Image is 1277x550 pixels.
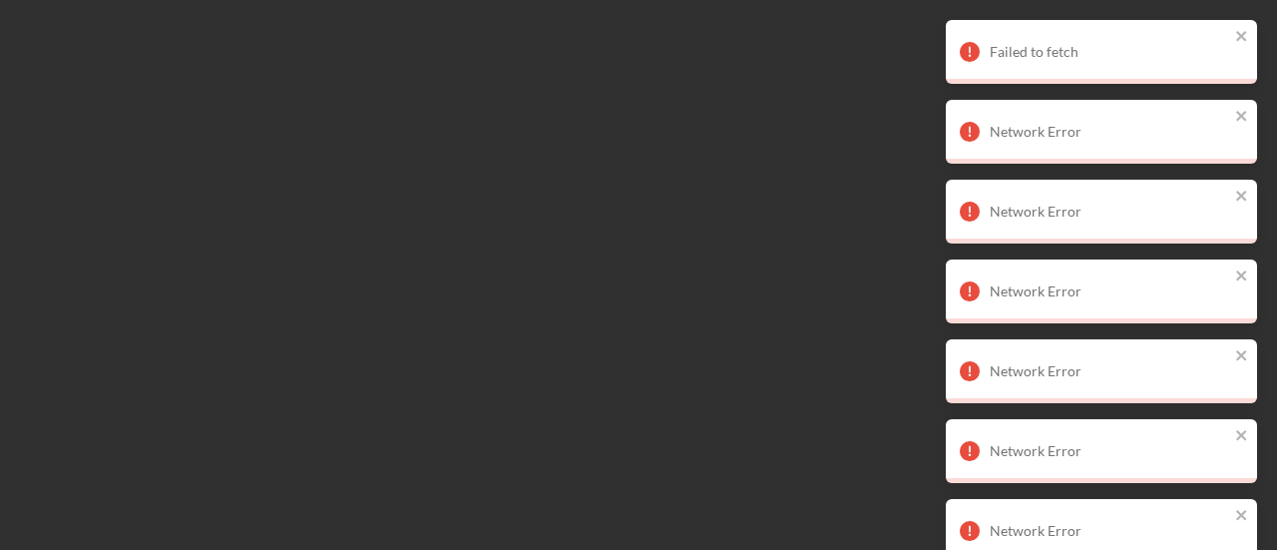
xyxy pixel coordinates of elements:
[1235,28,1249,47] button: close
[990,44,1229,60] div: Failed to fetch
[1235,507,1249,526] button: close
[1235,108,1249,127] button: close
[1235,188,1249,207] button: close
[990,124,1229,140] div: Network Error
[990,363,1229,379] div: Network Error
[990,283,1229,299] div: Network Error
[990,204,1229,220] div: Network Error
[1235,347,1249,366] button: close
[990,443,1229,459] div: Network Error
[990,523,1229,539] div: Network Error
[1235,268,1249,286] button: close
[1235,427,1249,446] button: close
